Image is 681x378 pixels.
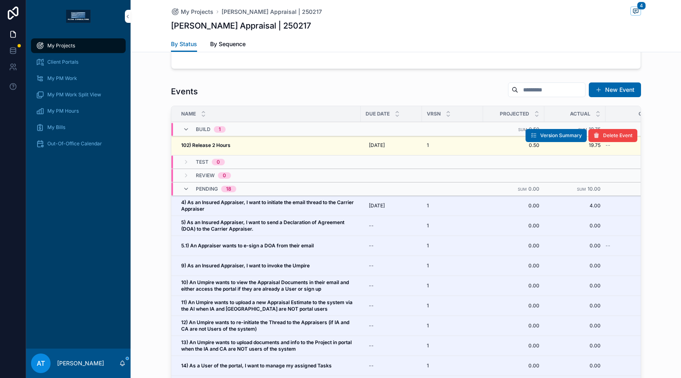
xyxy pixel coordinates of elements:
img: App logo [66,10,91,23]
h1: [PERSON_NAME] Appraisal | 250217 [171,20,311,31]
a: 0.00 [488,222,539,229]
span: 1 [427,302,429,309]
a: New Event [589,82,641,97]
span: 0.00 [488,362,539,369]
a: -- [366,319,417,332]
span: [DATE] [369,202,385,209]
div: -- [369,262,374,269]
a: 1 [427,262,478,269]
span: 4.00 [549,202,601,209]
span: By Sequence [210,40,246,48]
span: Version Summary [540,132,582,139]
a: My Bills [31,120,126,135]
a: -- [366,279,417,292]
a: 12) An Umpire wants to re-initiate the Thread to the Appraisers (if IA and CA are not Users of th... [181,319,356,332]
button: 4 [630,7,641,17]
span: [PERSON_NAME] Appraisal | 250217 [222,8,322,16]
span: My PM Work [47,75,77,82]
a: -- [366,219,417,232]
a: 3.0 [606,262,667,269]
div: -- [369,222,374,229]
h1: Events [171,86,198,97]
a: [DATE] [366,139,417,152]
strong: 5) As an Insured Appraiser, I want to send a Declaration of Agreement (DOA) to the Carrier Apprai... [181,219,346,232]
strong: 4) As an Insured Appraiser, I want to initiate the email thread to the Carrier Appraiser [181,199,355,212]
strong: 9) As an Insured Appraiser, I want to invoke the Umpire [181,262,310,269]
small: Sum [518,187,527,191]
a: 5.1) An Appraiser wants to e-sign a DOA from their email [181,242,356,249]
a: 0.00 [488,302,539,309]
a: -- [366,259,417,272]
strong: 10) An Umpire wants to view the Appraisal Documents in their email and either access the portal i... [181,279,350,292]
span: Name [181,111,196,117]
span: 10.00 [588,186,601,192]
a: -- [606,142,667,149]
span: Pending [196,186,218,192]
div: 0 [223,172,226,179]
a: 4) As an Insured Appraiser, I want to initiate the email thread to the Carrier Appraiser [181,199,356,212]
a: By Sequence [210,37,246,53]
a: 0.00 [549,242,601,249]
a: 0.50 [488,142,539,149]
span: VRSN [427,111,441,117]
a: -- [366,359,417,372]
button: Version Summary [526,129,587,142]
a: 3.0 [606,342,667,349]
a: My PM Hours [31,104,126,118]
div: -- [369,302,374,309]
span: 3.0 [606,282,667,289]
a: 0.00 [549,342,601,349]
span: 1 [427,222,429,229]
a: 4.5 [606,302,667,309]
span: Build [196,126,211,133]
a: 0.00 [549,262,601,269]
span: Original [639,111,662,117]
a: 13) An Umpire wants to upload documents and info to the Project in portal when the IA and CA are ... [181,339,356,352]
button: Delete Event [588,129,637,142]
a: Out-Of-Office Calendar [31,136,126,151]
span: Actual [570,111,590,117]
a: 10) An Umpire wants to view the Appraisal Documents in their email and either access the portal i... [181,279,356,292]
span: My Projects [181,8,213,16]
a: My Projects [171,8,213,16]
span: 0.00 [549,302,601,309]
strong: 102) Release 2 Hours [181,142,231,148]
a: -- [606,242,667,249]
a: My PM Work Split View [31,87,126,102]
span: [DATE] [369,142,385,149]
a: -- [366,339,417,352]
a: My Projects [31,38,126,53]
span: 1 [427,342,429,349]
span: Projected [500,111,529,117]
small: Sum [518,127,527,132]
a: 0.00 [488,262,539,269]
a: 1 [427,342,478,349]
a: 0.00 [488,342,539,349]
span: 0.00 [549,322,601,329]
a: 1 [427,142,478,149]
p: [PERSON_NAME] [57,359,104,367]
a: 9) As an Insured Appraiser, I want to invoke the Umpire [181,262,356,269]
a: 0.00 [549,222,601,229]
span: 4.5 [606,202,667,209]
a: 1 [427,322,478,329]
a: -- [366,239,417,252]
span: 1 [427,282,429,289]
span: 0.00 [488,282,539,289]
span: My Bills [47,124,65,131]
div: -- [369,362,374,369]
div: 0 [217,159,220,165]
span: AT [37,358,45,368]
a: 0.00 [549,282,601,289]
div: -- [369,342,374,349]
span: 0.00 [488,322,539,329]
